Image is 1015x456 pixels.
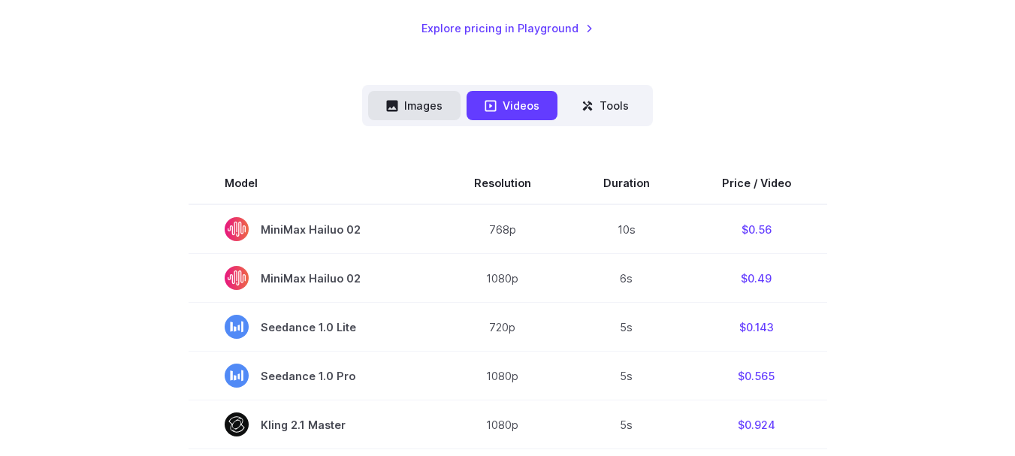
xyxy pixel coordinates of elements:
[438,400,567,449] td: 1080p
[686,204,827,254] td: $0.56
[438,204,567,254] td: 768p
[567,303,686,352] td: 5s
[189,162,438,204] th: Model
[421,20,594,37] a: Explore pricing in Playground
[467,91,557,120] button: Videos
[225,266,402,290] span: MiniMax Hailuo 02
[368,91,461,120] button: Images
[686,254,827,303] td: $0.49
[225,217,402,241] span: MiniMax Hailuo 02
[563,91,647,120] button: Tools
[438,162,567,204] th: Resolution
[225,315,402,339] span: Seedance 1.0 Lite
[438,352,567,400] td: 1080p
[225,412,402,436] span: Kling 2.1 Master
[567,254,686,303] td: 6s
[686,162,827,204] th: Price / Video
[567,352,686,400] td: 5s
[567,204,686,254] td: 10s
[686,303,827,352] td: $0.143
[438,303,567,352] td: 720p
[567,400,686,449] td: 5s
[225,364,402,388] span: Seedance 1.0 Pro
[686,352,827,400] td: $0.565
[438,254,567,303] td: 1080p
[686,400,827,449] td: $0.924
[567,162,686,204] th: Duration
